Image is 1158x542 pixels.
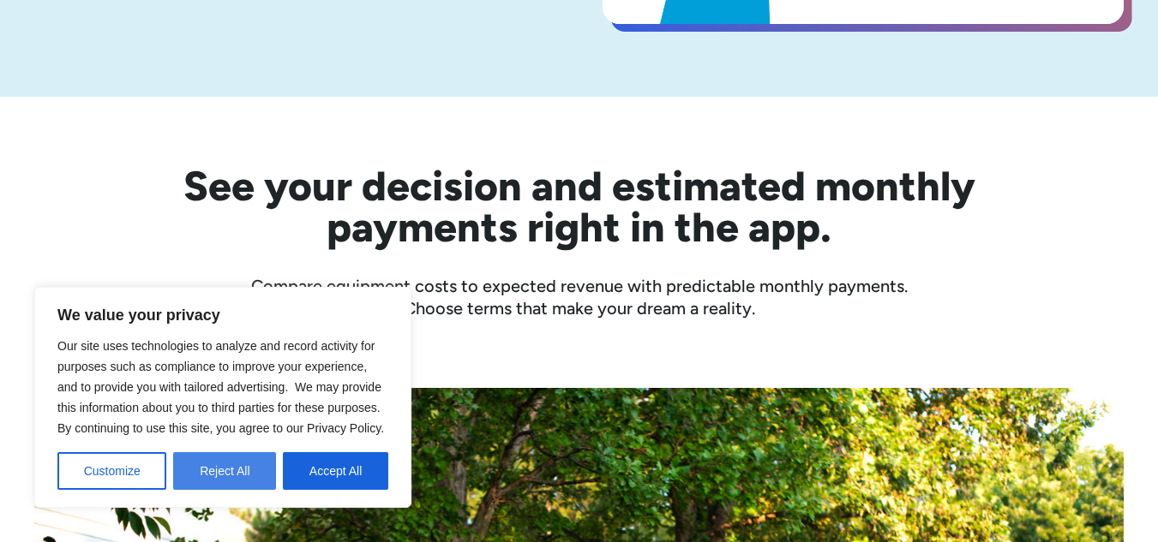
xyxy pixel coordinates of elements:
div: Compare equipment costs to expected revenue with predictable monthly payments. Choose terms that ... [34,275,1124,319]
button: Reject All [173,452,276,490]
span: Our site uses technologies to analyze and record activity for purposes such as compliance to impr... [57,339,384,435]
button: Accept All [283,452,388,490]
h2: See your decision and estimated monthly payments right in the app. [99,165,1059,247]
div: We value your privacy [34,287,411,508]
p: We value your privacy [57,305,388,325]
button: Customize [57,452,166,490]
